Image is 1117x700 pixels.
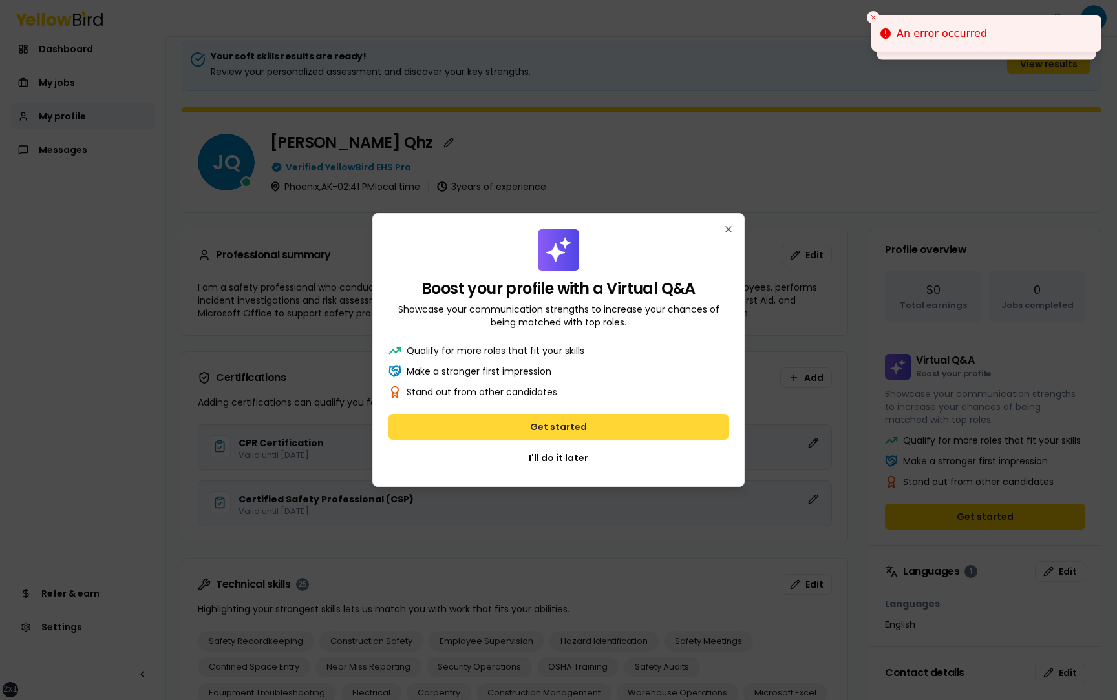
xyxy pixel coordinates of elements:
[388,414,729,440] button: Get started
[421,278,696,299] span: Boost your profile with a Virtual Q&A
[407,344,584,357] p: Qualify for more roles that fit your skills
[388,445,729,471] button: I'll do it later
[407,365,551,378] p: Make a stronger first impression
[388,303,729,329] p: Showcase your communication strengths to increase your chances of being matched with top roles.
[407,386,557,398] p: Stand out from other candidates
